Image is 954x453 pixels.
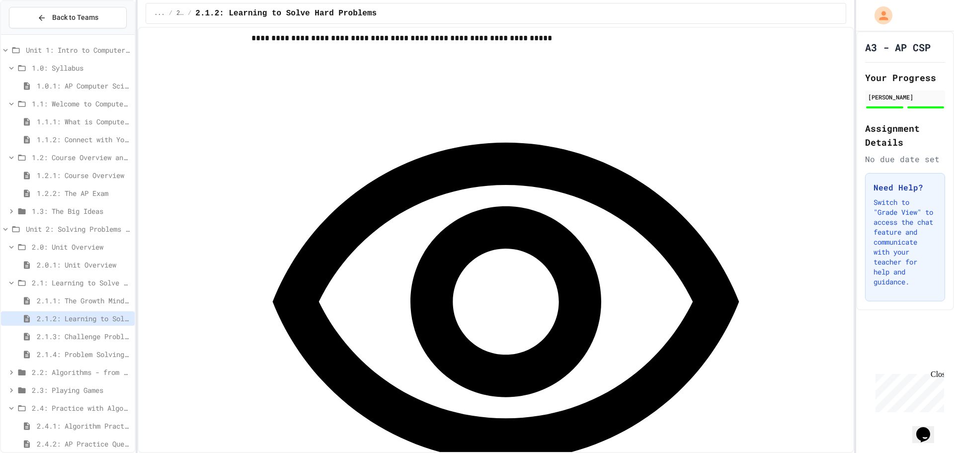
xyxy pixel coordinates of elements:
[874,181,937,193] h3: Need Help?
[37,313,131,324] span: 2.1.2: Learning to Solve Hard Problems
[872,370,944,412] iframe: chat widget
[37,188,131,198] span: 1.2.2: The AP Exam
[32,242,131,252] span: 2.0: Unit Overview
[32,63,131,73] span: 1.0: Syllabus
[874,197,937,287] p: Switch to "Grade View" to access the chat feature and communicate with your teacher for help and ...
[37,349,131,360] span: 2.1.4: Problem Solving Practice
[37,331,131,342] span: 2.1.3: Challenge Problem - The Bridge
[154,9,165,17] span: ...
[195,7,377,19] span: 2.1.2: Learning to Solve Hard Problems
[32,98,131,109] span: 1.1: Welcome to Computer Science
[26,45,131,55] span: Unit 1: Intro to Computer Science
[37,295,131,306] span: 2.1.1: The Growth Mindset
[865,121,945,149] h2: Assignment Details
[37,81,131,91] span: 1.0.1: AP Computer Science Principles in Python Course Syllabus
[865,40,931,54] h1: A3 - AP CSP
[26,224,131,234] span: Unit 2: Solving Problems in Computer Science
[32,367,131,377] span: 2.2: Algorithms - from Pseudocode to Flowcharts
[32,206,131,216] span: 1.3: The Big Ideas
[188,9,191,17] span: /
[37,421,131,431] span: 2.4.1: Algorithm Practice Exercises
[32,385,131,395] span: 2.3: Playing Games
[37,134,131,145] span: 1.1.2: Connect with Your World
[32,277,131,288] span: 2.1: Learning to Solve Hard Problems
[37,439,131,449] span: 2.4.2: AP Practice Questions
[32,152,131,163] span: 1.2: Course Overview and the AP Exam
[912,413,944,443] iframe: chat widget
[865,153,945,165] div: No due date set
[9,7,127,28] button: Back to Teams
[868,92,942,101] div: [PERSON_NAME]
[864,4,895,27] div: My Account
[52,12,98,23] span: Back to Teams
[37,116,131,127] span: 1.1.1: What is Computer Science?
[32,403,131,413] span: 2.4: Practice with Algorithms
[4,4,69,63] div: Chat with us now!Close
[37,260,131,270] span: 2.0.1: Unit Overview
[176,9,184,17] span: 2.1: Learning to Solve Hard Problems
[865,71,945,85] h2: Your Progress
[169,9,172,17] span: /
[37,170,131,181] span: 1.2.1: Course Overview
